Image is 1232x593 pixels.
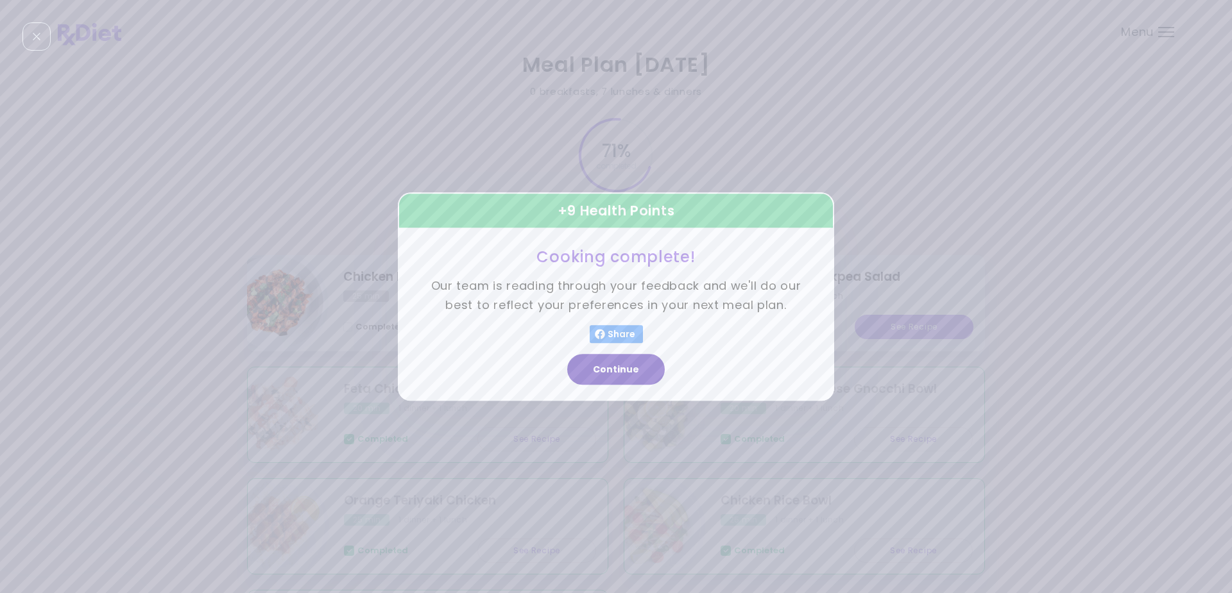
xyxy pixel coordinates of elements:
[590,325,643,343] button: Share
[567,354,665,385] button: Continue
[430,276,802,315] p: Our team is reading through your feedback and we'll do our best to reflect your preferences in yo...
[398,192,834,230] div: + 9 Health Points
[605,329,638,339] span: Share
[430,247,802,267] h3: Cooking complete!
[22,22,51,51] div: Close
